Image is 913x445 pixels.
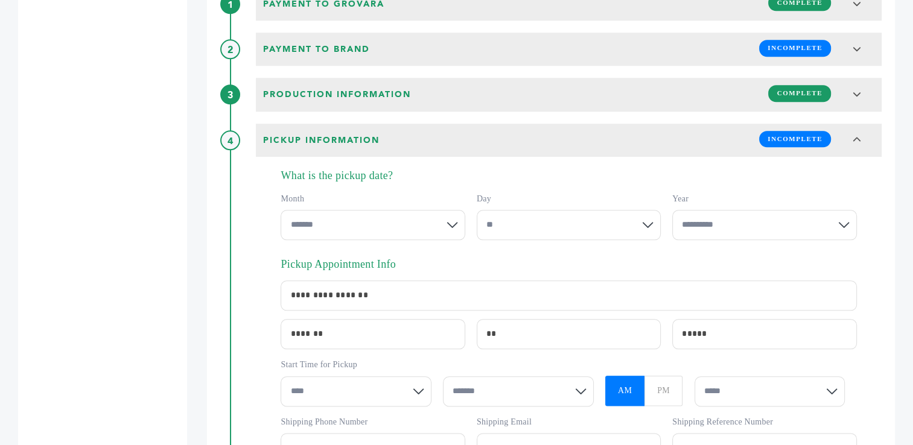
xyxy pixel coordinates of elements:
label: PM [644,376,682,406]
label: Shipping Email [477,415,661,429]
label: Shipping Reference Number [672,415,856,429]
span: What is the pickup date? [281,169,393,183]
label: Shipping Phone Number [281,415,465,429]
label: Month [281,192,465,206]
span: Production Information [259,85,415,104]
span: INCOMPLETE [759,131,831,147]
span: Payment to brand [259,40,374,59]
label: Day [477,192,661,206]
label: AM [605,376,644,406]
span: Pickup Appointment Info [281,257,396,271]
span: COMPLETE [768,85,831,101]
span: INCOMPLETE [759,40,831,56]
label: Year [672,192,856,206]
label: Start Time for Pickup [281,358,856,371]
span: Pickup Information [259,131,383,150]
